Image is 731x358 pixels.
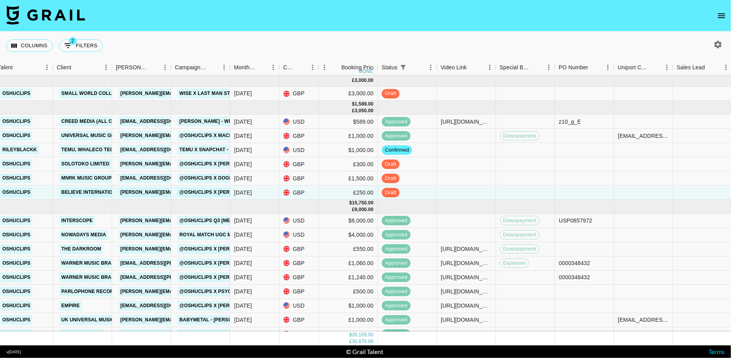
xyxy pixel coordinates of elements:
[59,315,170,325] a: UK UNIVERSAL MUSIC OPERATIONS LIMITED
[234,118,252,126] div: Aug '25
[118,145,207,155] a: [EMAIL_ADDRESS][DOMAIN_NAME]
[6,6,85,24] img: Grail Talent
[319,143,378,157] div: $1,000.00
[559,60,588,75] div: PO Number
[178,117,279,126] a: [PERSON_NAME] - Welcome To My Life
[0,315,32,325] a: oshuclips
[555,60,614,75] div: PO Number
[349,332,352,338] div: $
[705,62,716,73] button: Sort
[59,145,269,155] a: Temu, Whaleco Technology Limited ([GEOGRAPHIC_DATA]/[GEOGRAPHIC_DATA])
[382,118,411,126] span: approved
[346,348,383,356] div: © Grail Talent
[59,287,122,297] a: Parlophone Records
[171,60,230,75] div: Campaign (Type)
[0,145,39,155] a: rileyblackk
[234,330,252,338] div: Jul '25
[0,131,32,141] a: oshuclips
[382,302,411,310] span: approved
[500,132,539,140] span: Downpayment
[352,101,355,108] div: $
[178,230,240,240] a: Royal Match UGC May
[0,230,32,240] a: oshuclips
[382,147,412,154] span: confirmed
[614,60,673,75] div: Uniport Contact Email
[59,39,103,52] button: Show filters
[409,62,420,73] button: Sort
[382,231,411,239] span: approved
[677,60,705,75] div: Sales Lead
[382,288,411,295] span: approved
[279,171,319,185] div: GBP
[714,8,729,24] button: open drawer
[296,62,307,73] button: Sort
[709,348,725,355] a: Terms
[0,187,32,197] a: oshuclips
[349,200,352,206] div: $
[500,245,539,253] span: Downpayment
[234,174,252,182] div: Aug '25
[279,115,319,129] div: USD
[618,316,669,324] div: lily.morgan@umusic.com
[59,89,142,98] a: Small World Collective Ltd
[437,60,496,75] div: Video Link
[234,189,252,197] div: Aug '25
[661,61,673,73] button: Menu
[118,216,287,226] a: [PERSON_NAME][EMAIL_ADDRESS][PERSON_NAME][DOMAIN_NAME]
[532,62,543,73] button: Sort
[279,285,319,299] div: GBP
[148,62,159,73] button: Sort
[500,231,539,239] span: Downpayment
[602,61,614,73] button: Menu
[178,145,268,155] a: Temu X Snapchat - 2x Video Deal
[618,60,650,75] div: Uniport Contact Email
[307,61,318,73] button: Menu
[118,187,287,197] a: [PERSON_NAME][EMAIL_ADDRESS][PERSON_NAME][DOMAIN_NAME]
[118,287,247,297] a: [PERSON_NAME][EMAIL_ADDRESS][DOMAIN_NAME]
[0,117,32,126] a: oshuclips
[13,62,24,73] button: Sort
[118,173,207,183] a: [EMAIL_ADDRESS][DOMAIN_NAME]
[279,242,319,256] div: GBP
[279,143,319,157] div: USD
[441,118,492,126] div: https://www.tiktok.com/@oshuclips/video/7533530262857190678
[59,131,127,141] a: Universal Music Group
[59,187,139,197] a: Believe International SARL
[279,87,319,101] div: GBP
[352,77,355,84] div: £
[484,61,496,73] button: Menu
[382,260,411,267] span: approved
[496,60,555,75] div: Special Booking Type
[319,242,378,256] div: £550.00
[178,273,261,282] a: @oshuclips X [PERSON_NAME]
[382,132,411,140] span: approved
[382,217,411,224] span: approved
[341,60,376,75] div: Booking Price
[267,61,279,73] button: Menu
[319,256,378,271] div: £1,060.00
[118,273,247,282] a: [EMAIL_ADDRESS][PERSON_NAME][DOMAIN_NAME]
[207,62,218,73] button: Sort
[59,273,135,282] a: WARNER MUSIC BRASIL LTDA
[279,256,319,271] div: GBP
[382,175,400,182] span: draft
[279,60,318,75] div: Currency
[0,89,32,98] a: oshuclips
[118,117,207,126] a: [EMAIL_ADDRESS][DOMAIN_NAME]
[234,146,252,154] div: Aug '25
[59,117,141,126] a: Creed Media (All Campaigns)
[234,302,252,310] div: Jul '25
[0,273,32,282] a: oshuclips
[467,62,478,73] button: Sort
[618,132,669,140] div: lily.morgan@umusic.com
[398,62,409,73] div: 1 active filter
[500,60,532,75] div: Special Booking Type
[279,157,319,171] div: GBP
[279,228,319,242] div: USD
[319,271,378,285] div: £1,240.00
[53,60,112,75] div: Client
[178,258,261,268] a: @oshuclips X [PERSON_NAME]
[381,60,398,75] div: Status
[0,301,32,311] a: oshuclips
[59,244,103,254] a: The Darkroom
